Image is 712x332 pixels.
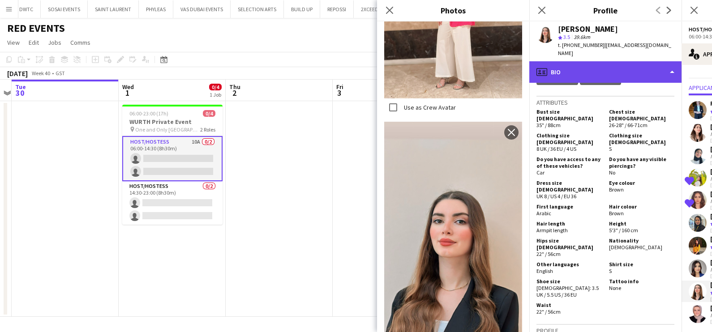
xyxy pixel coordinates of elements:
h5: Waist [536,302,602,308]
app-job-card: 06:00-23:00 (17h)0/4WURTH Private Event One and Only [GEOGRAPHIC_DATA]2 RolesHost/Hostess10A0/206... [122,105,223,225]
span: Tue [15,83,26,91]
h5: Nationality [609,237,674,244]
span: Armpit length [536,227,568,234]
span: Edit [29,38,39,47]
h1: RED EVENTS [7,21,65,35]
button: DWTC [12,0,41,18]
span: 2 [228,88,240,98]
span: 2 Roles [200,126,215,133]
h5: Dress size [DEMOGRAPHIC_DATA] [536,179,602,193]
span: Car [536,169,545,176]
button: PHYLEAS [139,0,173,18]
div: Bio [529,61,682,83]
button: BUILD UP [284,0,320,18]
button: VAS DUBAI EVENTS [173,0,231,18]
app-card-role: Host/Hostess0/214:30-23:00 (8h30m) [122,181,223,225]
h5: Hips size [DEMOGRAPHIC_DATA] [536,237,602,251]
label: Use as Crew Avatar [402,103,456,111]
button: SAINT LAURENT [88,0,139,18]
span: 26-28" / 66-71cm [609,122,648,128]
span: No [609,169,615,176]
span: Week 40 [30,70,52,77]
span: Arabic [536,210,551,217]
h5: Tattoo info [609,278,674,285]
span: 8 UK / 36 EU / 4 US [536,145,576,152]
span: Wed [122,83,134,91]
span: Fri [336,83,343,91]
h5: Bust size [DEMOGRAPHIC_DATA] [536,108,602,122]
span: 0/4 [203,110,215,117]
h5: Height [609,220,674,227]
span: 35" / 88cm [536,122,561,128]
span: S [609,145,612,152]
span: 22" / 56cm [536,251,561,257]
span: [DEMOGRAPHIC_DATA]: 3.5 UK / 5.5 US / 36 EU [536,285,599,298]
span: 39.6km [572,34,592,40]
h5: Hair colour [609,203,674,210]
div: 1 Job [210,91,221,98]
span: 3.5 [563,34,570,40]
a: View [4,37,23,48]
span: 30 [14,88,26,98]
h5: Other languages [536,261,602,268]
div: [PERSON_NAME] [558,25,618,33]
span: | [EMAIL_ADDRESS][DOMAIN_NAME] [558,42,671,56]
button: REPOSSI [320,0,354,18]
h3: Profile [529,4,682,16]
a: Edit [25,37,43,48]
span: [DEMOGRAPHIC_DATA] [609,244,662,251]
h5: Do you have access to any of these vehicles? [536,156,602,169]
app-card-role: Host/Hostess10A0/206:00-14:30 (8h30m) [122,136,223,181]
span: 1 [121,88,134,98]
button: SOSAI EVENTS [41,0,88,18]
h5: First language [536,203,602,210]
h5: Clothing size [DEMOGRAPHIC_DATA] [536,132,602,145]
span: View [7,38,20,47]
span: One and Only [GEOGRAPHIC_DATA] [135,126,200,133]
span: Thu [229,83,240,91]
span: 22" / 56cm [536,308,561,315]
h5: Clothing size [DEMOGRAPHIC_DATA] [609,132,674,145]
span: 0/4 [209,84,222,90]
h5: Shoe size [536,278,602,285]
span: English [536,268,553,274]
h5: Hair length [536,220,602,227]
div: [DATE] [7,69,28,78]
h3: Photos [377,4,529,16]
h5: Chest size [DEMOGRAPHIC_DATA] [609,108,674,122]
span: Brown [609,186,624,193]
span: Brown [609,210,624,217]
a: Jobs [44,37,65,48]
span: 5'3" / 160 cm [609,227,638,234]
span: UK 8 / US 4 / EU 36 [536,193,576,200]
button: SELECTION ARTS [231,0,284,18]
span: S [609,268,612,274]
div: GST [56,70,65,77]
span: Jobs [48,38,61,47]
span: 06:00-23:00 (17h) [129,110,168,117]
button: 2XCEED [354,0,386,18]
span: t. [PHONE_NUMBER] [558,42,605,48]
h5: Eye colour [609,179,674,186]
span: None [609,285,621,291]
h5: Shirt size [609,261,674,268]
a: Comms [67,37,94,48]
h5: Do you have any visible piercings? [609,156,674,169]
span: 3 [335,88,343,98]
span: Comms [70,38,90,47]
h3: Attributes [536,98,674,106]
h3: WURTH Private Event [122,118,223,126]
